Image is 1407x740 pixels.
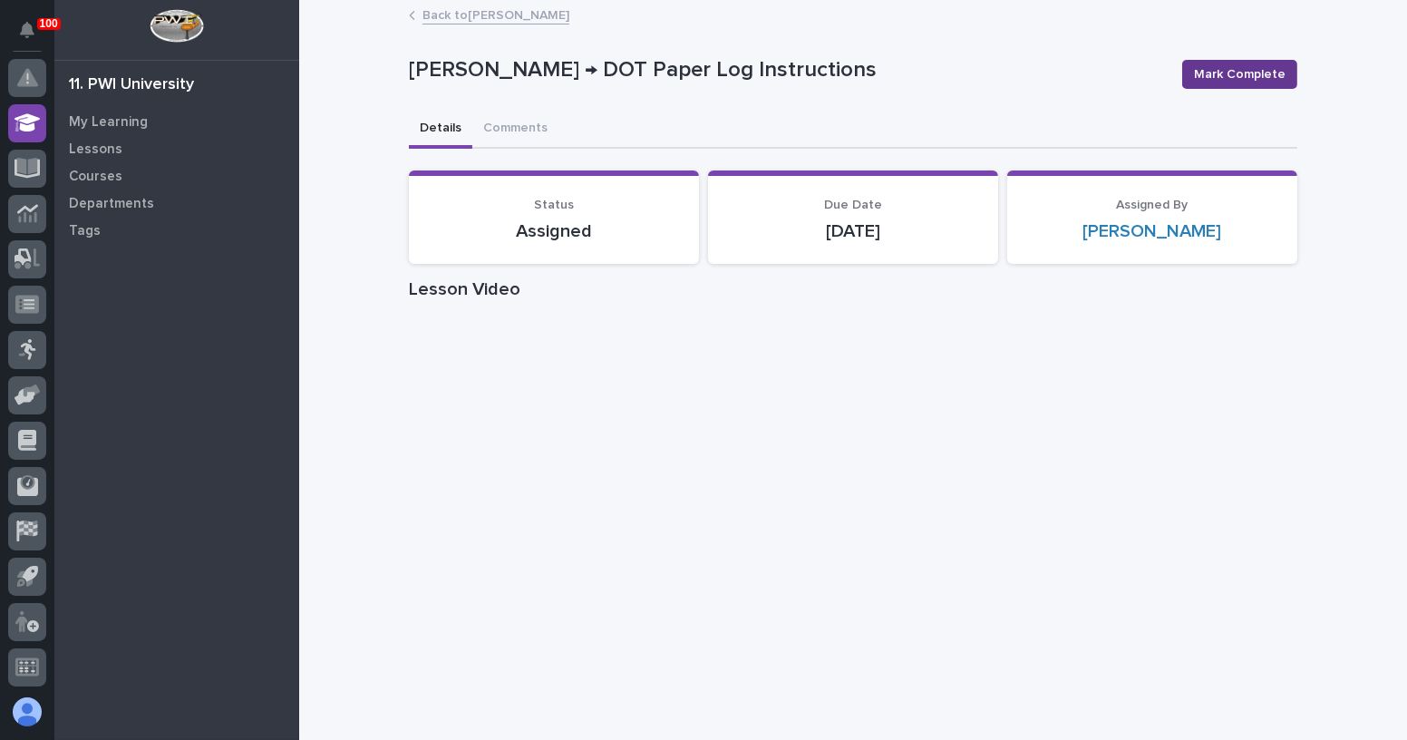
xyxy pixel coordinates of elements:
button: Mark Complete [1182,60,1297,89]
p: Tags [69,223,101,239]
span: Assigned By [1117,199,1189,211]
h1: Lesson Video [409,278,1297,300]
a: Tags [54,217,299,244]
a: [PERSON_NAME] [1083,220,1222,242]
p: 100 [40,17,58,30]
a: Courses [54,162,299,190]
a: My Learning [54,108,299,135]
a: Lessons [54,135,299,162]
span: Due Date [824,199,882,211]
span: Mark Complete [1194,65,1286,83]
p: Departments [69,196,154,212]
div: 11. PWI University [69,75,194,95]
button: Notifications [8,11,46,49]
button: Details [409,111,472,149]
div: Notifications100 [23,22,46,51]
button: users-avatar [8,693,46,731]
a: Back to[PERSON_NAME] [422,4,569,24]
a: Departments [54,190,299,217]
p: Lessons [69,141,122,158]
img: Workspace Logo [150,9,203,43]
p: My Learning [69,114,148,131]
p: Courses [69,169,122,185]
button: Comments [472,111,558,149]
p: [PERSON_NAME] → DOT Paper Log Instructions [409,57,1168,83]
p: Assigned [431,220,677,242]
span: Status [534,199,574,211]
p: [DATE] [730,220,976,242]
